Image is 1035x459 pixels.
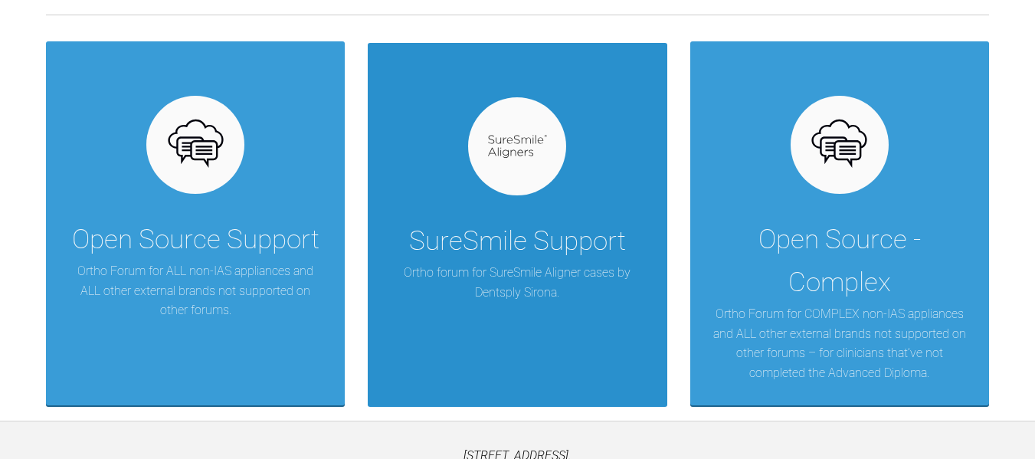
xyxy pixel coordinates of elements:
[713,218,966,304] div: Open Source - Complex
[690,41,989,406] a: Open Source - ComplexOrtho Forum for COMPLEX non-IAS appliances and ALL other external brands not...
[810,116,869,175] img: opensource.6e495855.svg
[72,218,319,261] div: Open Source Support
[69,261,322,320] p: Ortho Forum for ALL non-IAS appliances and ALL other external brands not supported on other forums.
[391,263,644,302] p: Ortho forum for SureSmile Aligner cases by Dentsply Sirona.
[488,135,547,159] img: suresmile.935bb804.svg
[166,116,225,175] img: opensource.6e495855.svg
[409,220,626,263] div: SureSmile Support
[713,304,966,382] p: Ortho Forum for COMPLEX non-IAS appliances and ALL other external brands not supported on other f...
[368,41,667,406] a: SureSmile SupportOrtho forum for SureSmile Aligner cases by Dentsply Sirona.
[46,41,345,406] a: Open Source SupportOrtho Forum for ALL non-IAS appliances and ALL other external brands not suppo...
